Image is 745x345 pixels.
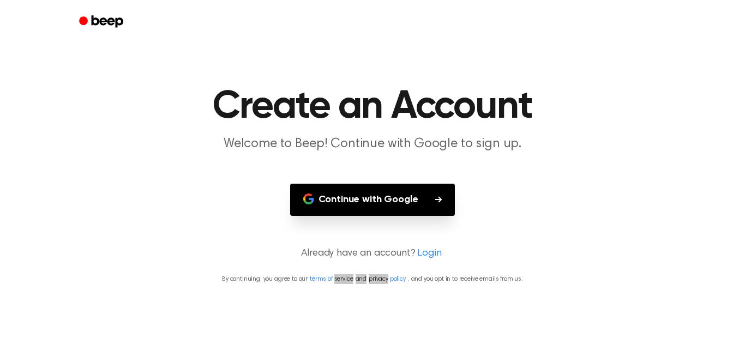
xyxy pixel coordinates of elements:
[163,135,582,153] p: Welcome to Beep! Continue with Google to sign up.
[290,184,455,216] button: Continue with Google
[93,87,652,126] h1: Create an Account
[310,276,353,282] a: terms of service
[13,246,732,261] p: Already have an account?
[71,11,133,33] a: Beep
[417,246,441,261] a: Login
[369,276,406,282] a: privacy policy
[13,274,732,284] p: By continuing, you agree to our and , and you opt in to receive emails from us.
